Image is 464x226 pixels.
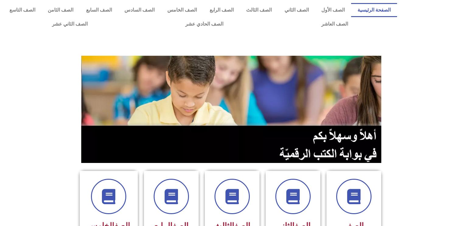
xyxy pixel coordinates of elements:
a: الصف الثاني عشر [3,17,137,31]
a: الصف الخامس [161,3,203,17]
a: الصف الأول [315,3,351,17]
a: الصف العاشر [272,17,397,31]
a: الصف الرابع [203,3,240,17]
a: الصف الثاني [278,3,315,17]
a: الصف الحادي عشر [137,17,273,31]
a: الصف السادس [118,3,161,17]
a: الصف الثامن [42,3,80,17]
a: الصف السابع [80,3,118,17]
a: الصف التاسع [3,3,42,17]
a: الصف الثالث [240,3,278,17]
a: الصفحة الرئيسية [351,3,397,17]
